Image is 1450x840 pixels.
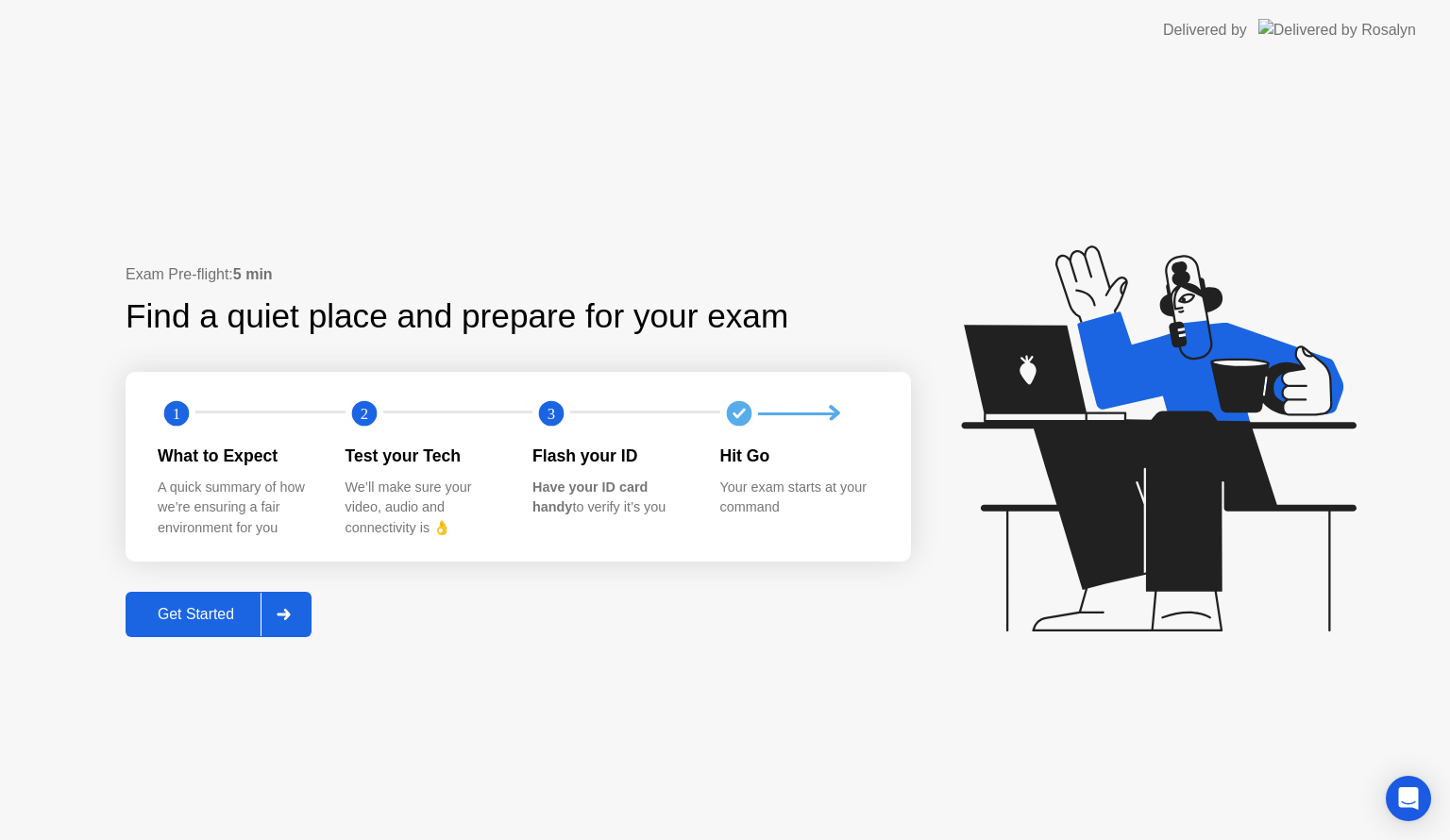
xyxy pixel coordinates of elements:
div: Find a quiet place and prepare for your exam [126,292,791,342]
div: Delivered by [1163,19,1247,42]
img: Delivered by Rosalyn [1258,19,1416,41]
div: to verify it’s you [532,478,690,518]
div: Open Intercom Messenger [1386,776,1431,821]
text: 3 [548,405,555,423]
div: Test your Tech [346,444,503,468]
text: 1 [173,405,180,423]
div: We’ll make sure your video, audio and connectivity is 👌 [346,478,503,539]
div: Your exam starts at your command [720,478,878,518]
text: 2 [360,405,367,423]
b: Have your ID card handy [532,479,648,515]
div: A quick summary of how we’re ensuring a fair environment for you [158,478,315,539]
div: Exam Pre-flight: [126,263,911,286]
b: 5 min [233,266,273,282]
div: Flash your ID [532,444,690,468]
button: Get Started [126,592,312,637]
div: Hit Go [720,444,878,468]
div: Get Started [131,606,261,623]
div: What to Expect [158,444,315,468]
